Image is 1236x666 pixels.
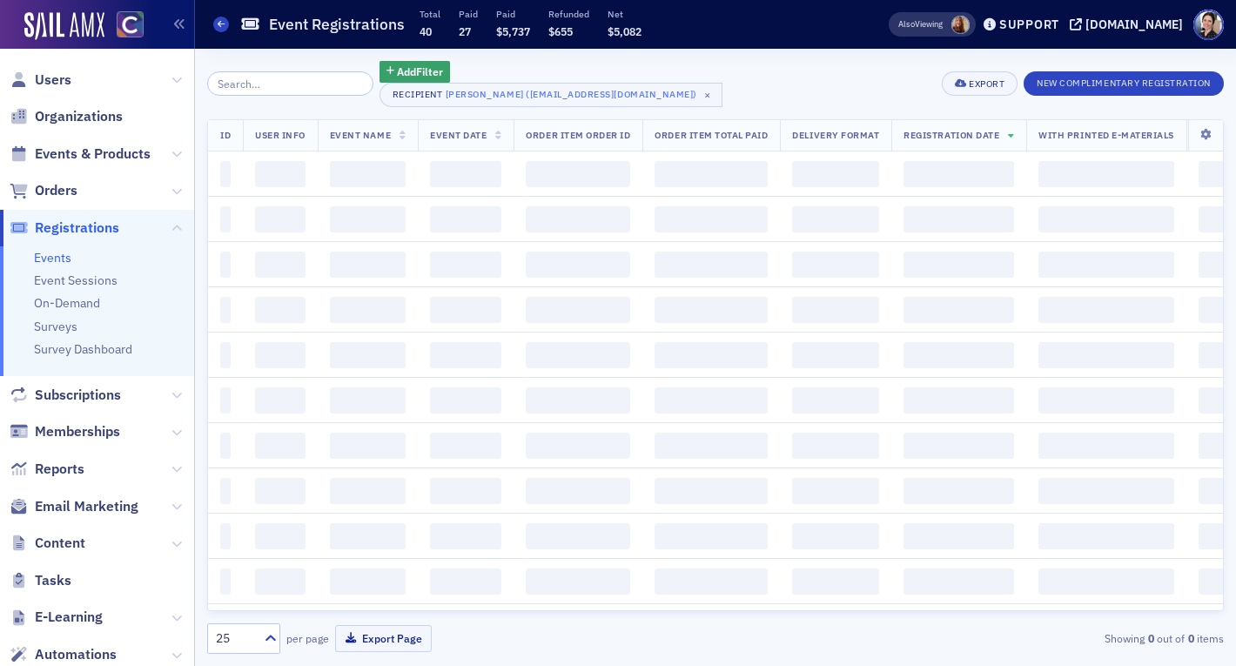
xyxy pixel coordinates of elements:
span: ‌ [330,297,406,323]
span: ‌ [255,342,306,368]
span: Events & Products [35,145,151,164]
span: ‌ [430,478,501,504]
span: ‌ [220,478,231,504]
span: 40 [420,24,432,38]
span: ‌ [792,433,879,459]
span: ‌ [430,161,501,187]
span: Organizations [35,107,123,126]
span: E-Learning [35,608,103,627]
a: Organizations [10,107,123,126]
span: ‌ [330,523,406,549]
a: Content [10,534,85,553]
span: ‌ [1038,433,1174,459]
span: ‌ [255,252,306,278]
span: ‌ [792,206,879,232]
span: ‌ [526,161,630,187]
span: ‌ [220,252,231,278]
span: ‌ [1038,252,1174,278]
span: ‌ [430,206,501,232]
span: ‌ [655,523,768,549]
span: ‌ [330,161,406,187]
span: ‌ [1038,387,1174,414]
a: Events [34,250,71,266]
span: ‌ [255,206,306,232]
span: $5,737 [496,24,530,38]
div: Support [999,17,1059,32]
span: ‌ [903,252,1014,278]
div: Export [969,79,1004,89]
span: ‌ [526,297,630,323]
span: ‌ [903,206,1014,232]
span: ‌ [430,387,501,414]
span: ‌ [1038,161,1174,187]
span: ‌ [430,523,501,549]
span: Registration Date [903,129,999,141]
span: Delivery Format [792,129,879,141]
span: ‌ [526,342,630,368]
a: Users [10,71,71,90]
span: ‌ [220,568,231,595]
span: ‌ [330,387,406,414]
a: E-Learning [10,608,103,627]
span: Add Filter [397,64,443,79]
span: ‌ [526,433,630,459]
span: ‌ [430,568,501,595]
a: Automations [10,645,117,664]
span: ‌ [430,342,501,368]
span: ‌ [1038,206,1174,232]
button: Export Page [335,625,432,652]
span: ‌ [430,297,501,323]
span: Viewing [898,18,943,30]
span: Memberships [35,422,120,441]
span: ‌ [330,252,406,278]
span: ‌ [1038,568,1174,595]
span: ‌ [255,478,306,504]
span: ‌ [792,478,879,504]
span: ‌ [903,387,1014,414]
span: ‌ [220,387,231,414]
span: ‌ [220,342,231,368]
span: 27 [459,24,471,38]
span: $655 [548,24,573,38]
span: ‌ [330,568,406,595]
span: Subscriptions [35,386,121,405]
input: Search… [207,71,373,96]
span: ‌ [792,387,879,414]
span: ‌ [792,252,879,278]
span: ‌ [1038,342,1174,368]
span: ‌ [220,523,231,549]
span: ‌ [330,342,406,368]
span: ‌ [903,297,1014,323]
span: ‌ [255,161,306,187]
span: ‌ [655,342,768,368]
span: ‌ [526,252,630,278]
span: ‌ [655,206,768,232]
span: ‌ [255,523,306,549]
a: View Homepage [104,11,144,41]
span: Order Item Total Paid [655,129,768,141]
span: ‌ [220,206,231,232]
span: ‌ [903,478,1014,504]
a: Surveys [34,319,77,334]
p: Net [608,8,642,20]
a: Events & Products [10,145,151,164]
span: ‌ [903,161,1014,187]
span: ‌ [1038,478,1174,504]
button: New Complimentary Registration [1024,71,1224,96]
a: Memberships [10,422,120,441]
a: SailAMX [24,12,104,40]
span: ‌ [526,478,630,504]
button: Recipient[PERSON_NAME] ([EMAIL_ADDRESS][DOMAIN_NAME])× [380,83,722,107]
span: ‌ [792,568,879,595]
strong: 0 [1145,630,1157,646]
span: ‌ [526,523,630,549]
span: ‌ [526,387,630,414]
span: ‌ [655,568,768,595]
p: Paid [496,8,530,20]
span: Event Date [430,129,487,141]
span: ‌ [655,252,768,278]
span: ID [220,129,231,141]
a: Tasks [10,571,71,590]
span: ‌ [1038,297,1174,323]
span: ‌ [255,387,306,414]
